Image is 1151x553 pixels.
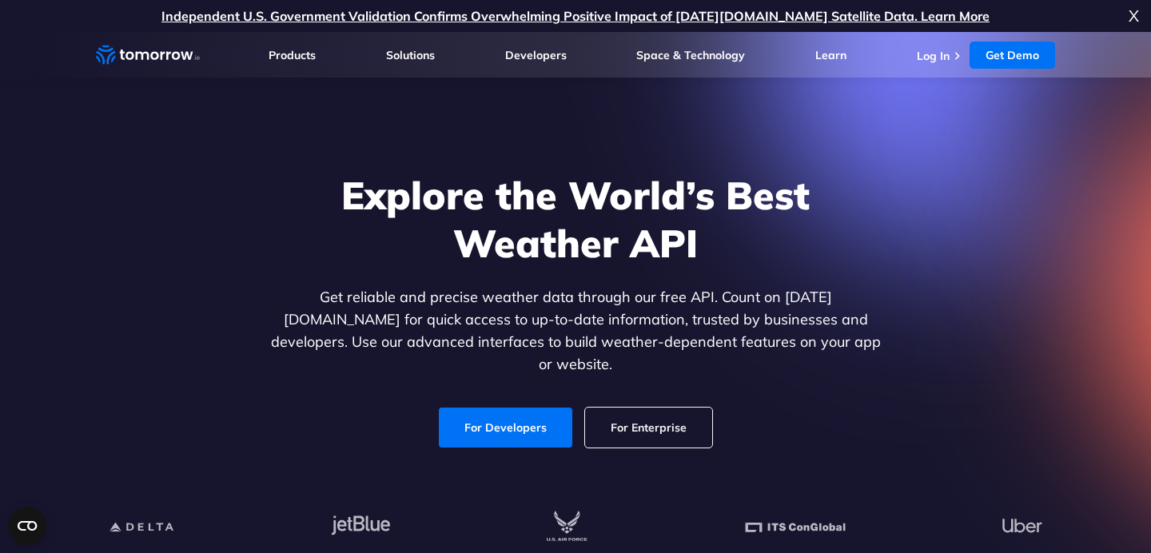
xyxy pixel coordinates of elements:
[161,8,990,24] a: Independent U.S. Government Validation Confirms Overwhelming Positive Impact of [DATE][DOMAIN_NAM...
[269,48,316,62] a: Products
[8,507,46,545] button: Open CMP widget
[267,286,884,376] p: Get reliable and precise weather data through our free API. Count on [DATE][DOMAIN_NAME] for quic...
[505,48,567,62] a: Developers
[636,48,745,62] a: Space & Technology
[917,49,950,63] a: Log In
[386,48,435,62] a: Solutions
[267,171,884,267] h1: Explore the World’s Best Weather API
[439,408,572,448] a: For Developers
[970,42,1055,69] a: Get Demo
[815,48,846,62] a: Learn
[585,408,712,448] a: For Enterprise
[96,43,200,67] a: Home link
